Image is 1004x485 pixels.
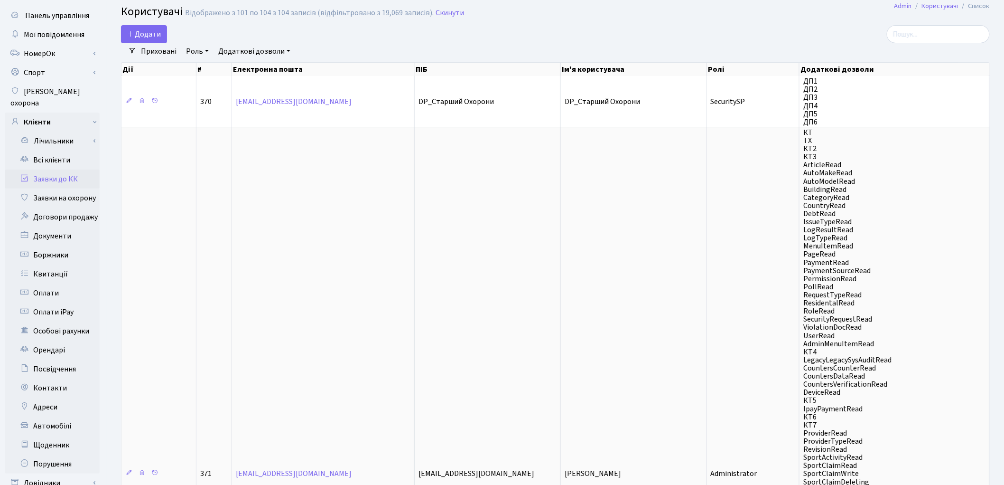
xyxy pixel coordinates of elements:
[415,63,561,76] th: ПІБ
[5,44,100,63] a: НомерОк
[5,398,100,417] a: Адреси
[5,303,100,322] a: Оплати iPay
[25,10,89,21] span: Панель управління
[894,1,912,11] a: Admin
[200,469,212,479] span: 371
[5,227,100,246] a: Документи
[236,96,352,107] a: [EMAIL_ADDRESS][DOMAIN_NAME]
[137,43,180,59] a: Приховані
[5,455,100,474] a: Порушення
[958,1,990,11] li: Список
[214,43,294,59] a: Додаткові дозволи
[5,82,100,113] a: [PERSON_NAME] охорона
[5,341,100,360] a: Орендарі
[5,246,100,265] a: Боржники
[121,63,196,76] th: Дії
[24,29,84,40] span: Мої повідомлення
[565,96,640,107] span: DP_Старший Охорони
[5,151,100,170] a: Всі клієнти
[5,170,100,189] a: Заявки до КК
[236,469,352,479] a: [EMAIL_ADDRESS][DOMAIN_NAME]
[182,43,213,59] a: Роль
[127,29,161,39] span: Додати
[561,63,707,76] th: Ім'я користувача
[5,6,100,25] a: Панель управління
[5,322,100,341] a: Особові рахунки
[5,436,100,455] a: Щоденник
[196,63,232,76] th: #
[799,63,990,76] th: Додаткові дозволи
[121,3,183,20] span: Користувачі
[887,25,990,43] input: Пошук...
[418,469,534,479] span: [EMAIL_ADDRESS][DOMAIN_NAME]
[5,360,100,379] a: Посвідчення
[5,25,100,44] a: Мої повідомлення
[5,379,100,398] a: Контакти
[185,9,434,18] div: Відображено з 101 по 104 з 104 записів (відфільтровано з 19,069 записів).
[922,1,958,11] a: Користувачі
[5,284,100,303] a: Оплати
[5,417,100,436] a: Автомобілі
[232,63,415,76] th: Електронна пошта
[5,265,100,284] a: Квитанції
[200,96,212,107] span: 370
[121,25,167,43] a: Додати
[5,113,100,132] a: Клієнти
[418,96,494,107] span: DP_Старший Охорони
[436,9,464,18] a: Скинути
[11,132,100,151] a: Лічильники
[711,469,757,479] span: Administrator
[711,96,745,107] span: SecuritySP
[5,208,100,227] a: Договори продажу
[707,63,799,76] th: Ролі
[5,63,100,82] a: Спорт
[565,469,621,479] span: [PERSON_NAME]
[803,76,818,127] span: ДП1 ДП2 ДП3 ДП4 ДП5 ДП6
[5,189,100,208] a: Заявки на охорону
